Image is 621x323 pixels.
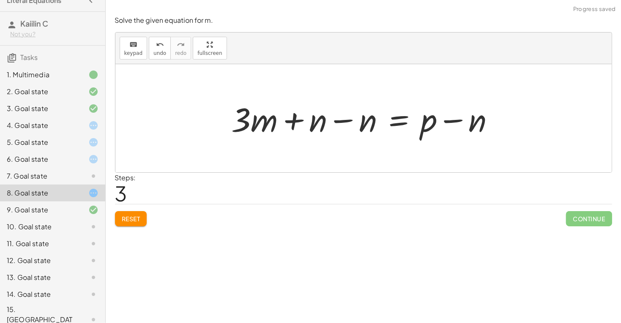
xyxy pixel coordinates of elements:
[88,87,98,97] i: Task finished and correct.
[115,173,136,182] label: Steps:
[88,222,98,232] i: Task not started.
[7,137,75,147] div: 5. Goal state
[88,289,98,299] i: Task not started.
[7,70,75,80] div: 1. Multimedia
[7,171,75,181] div: 7. Goal state
[7,272,75,282] div: 13. Goal state
[88,239,98,249] i: Task not started.
[7,255,75,266] div: 12. Goal state
[88,120,98,130] i: Task started.
[175,50,186,56] span: redo
[88,171,98,181] i: Task not started.
[88,255,98,266] i: Task not started.
[149,37,171,60] button: undoundo
[153,50,166,56] span: undo
[7,103,75,114] div: 3. Goal state
[88,70,98,80] i: Task finished.
[20,53,38,62] span: Tasks
[115,211,147,226] button: Reset
[7,239,75,249] div: 11. Goal state
[573,5,616,14] span: Progress saved
[7,205,75,215] div: 9. Goal state
[7,289,75,299] div: 14. Goal state
[88,205,98,215] i: Task finished and correct.
[88,188,98,198] i: Task started.
[88,272,98,282] i: Task not started.
[122,215,140,223] span: Reset
[88,103,98,114] i: Task finished and correct.
[7,154,75,164] div: 6. Goal state
[88,154,98,164] i: Task started.
[170,37,191,60] button: redoredo
[129,40,137,50] i: keyboard
[88,137,98,147] i: Task started.
[7,188,75,198] div: 8. Goal state
[20,19,48,28] span: Kaiilin C
[120,37,148,60] button: keyboardkeypad
[115,180,127,206] span: 3
[156,40,164,50] i: undo
[177,40,185,50] i: redo
[124,50,143,56] span: keypad
[115,16,612,25] p: Solve the given equation for m.
[7,87,75,97] div: 2. Goal state
[10,30,98,38] div: Not you?
[7,120,75,130] div: 4. Goal state
[197,50,222,56] span: fullscreen
[193,37,227,60] button: fullscreen
[7,222,75,232] div: 10. Goal state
